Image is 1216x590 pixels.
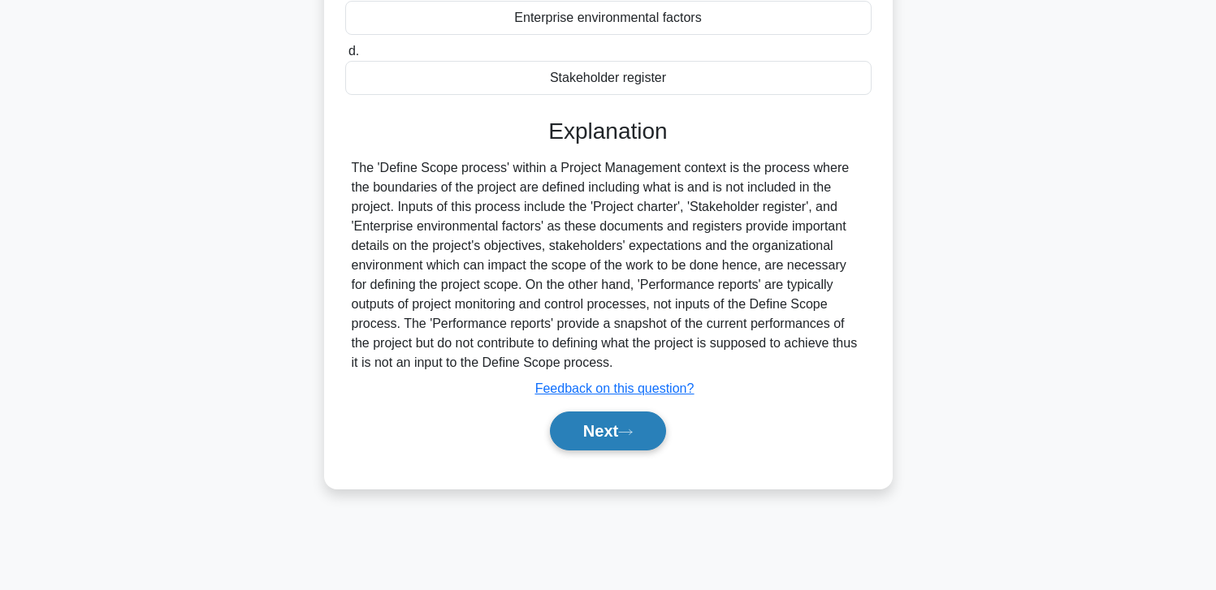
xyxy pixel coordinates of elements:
[355,118,862,145] h3: Explanation
[348,44,359,58] span: d.
[550,411,666,450] button: Next
[535,381,695,395] a: Feedback on this question?
[345,61,872,95] div: Stakeholder register
[345,1,872,35] div: Enterprise environmental factors
[352,158,865,373] div: The 'Define Scope process' within a Project Management context is the process where the boundarie...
